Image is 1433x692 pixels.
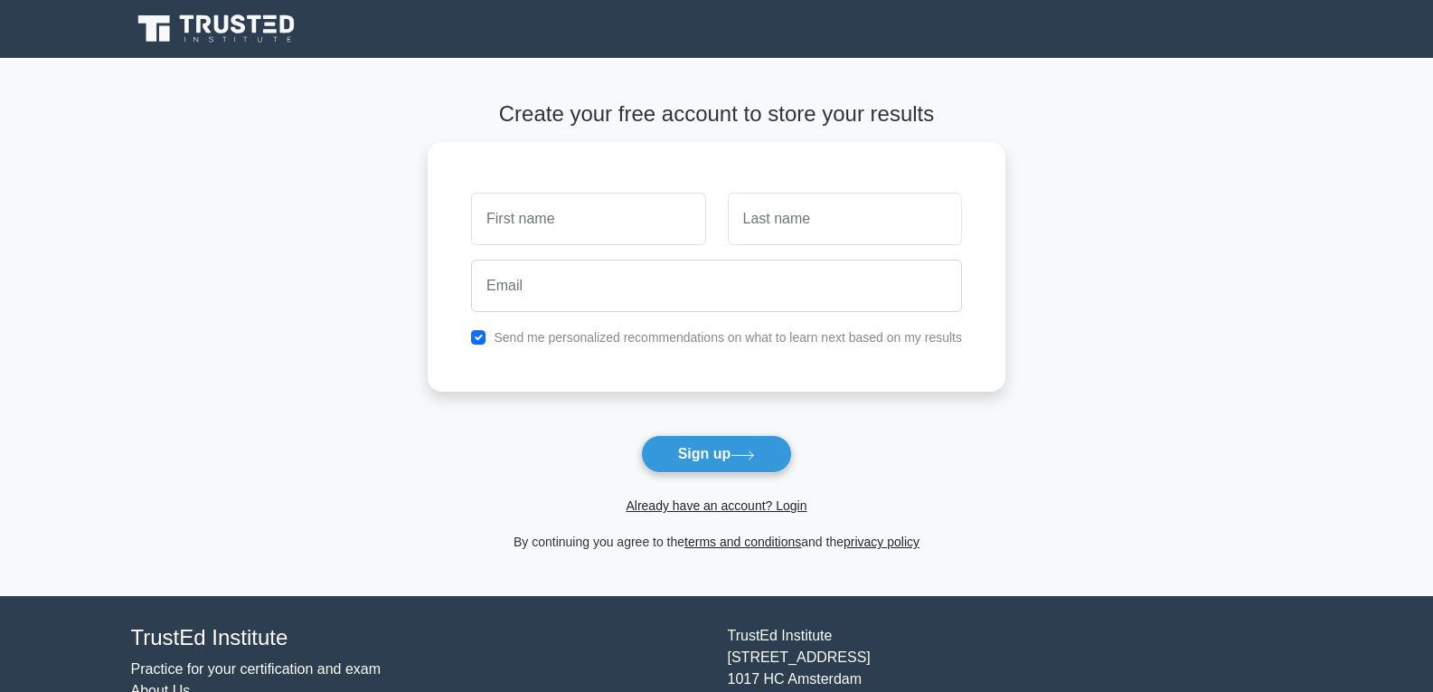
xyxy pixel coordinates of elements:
input: Last name [728,193,962,245]
a: Practice for your certification and exam [131,661,382,677]
h4: Create your free account to store your results [428,101,1005,128]
button: Sign up [641,435,793,473]
a: Already have an account? Login [626,498,806,513]
input: First name [471,193,705,245]
a: terms and conditions [684,535,801,549]
input: Email [471,260,962,312]
div: By continuing you agree to the and the [417,531,1016,553]
h4: TrustEd Institute [131,625,706,651]
label: Send me personalized recommendations on what to learn next based on my results [494,330,962,345]
a: privacy policy [844,535,919,549]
